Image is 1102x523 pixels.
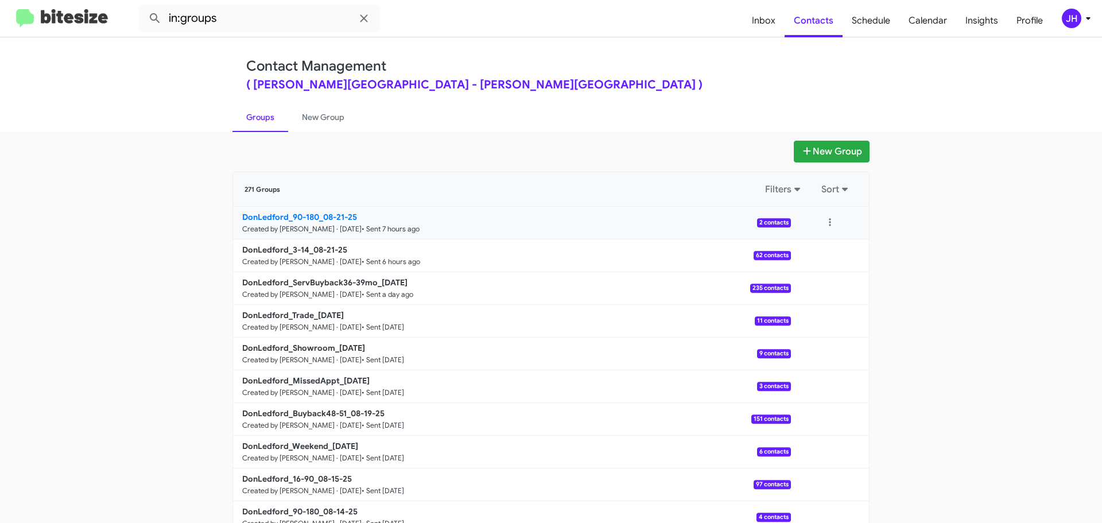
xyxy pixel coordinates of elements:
span: 11 contacts [755,316,791,326]
span: 6 contacts [757,447,791,456]
button: JH [1052,9,1089,28]
a: Schedule [843,4,899,37]
b: DonLedford_Buyback48-51_08-19-25 [242,408,385,419]
span: 271 Groups [245,185,280,193]
a: DonLedford_3-14_08-21-25Created by [PERSON_NAME] · [DATE]• Sent 6 hours ago62 contacts [233,239,791,272]
small: Created by [PERSON_NAME] · [DATE] [242,486,362,495]
a: Groups [232,102,288,132]
b: DonLedford_MissedAppt_[DATE] [242,375,370,386]
small: • Sent 6 hours ago [362,257,420,266]
span: 3 contacts [757,382,791,391]
a: Profile [1007,4,1052,37]
a: DonLedford_ServBuyback36-39mo_[DATE]Created by [PERSON_NAME] · [DATE]• Sent a day ago235 contacts [233,272,791,305]
b: DonLedford_Trade_[DATE] [242,310,344,320]
span: 151 contacts [751,414,791,424]
small: Created by [PERSON_NAME] · [DATE] [242,454,362,463]
small: Created by [PERSON_NAME] · [DATE] [242,323,362,332]
b: DonLedford_90-180_08-21-25 [242,212,357,222]
a: DonLedford_90-180_08-21-25Created by [PERSON_NAME] · [DATE]• Sent 7 hours ago2 contacts [233,207,791,239]
a: Insights [956,4,1007,37]
span: 62 contacts [754,251,791,260]
small: Created by [PERSON_NAME] · [DATE] [242,388,362,397]
div: ( [PERSON_NAME][GEOGRAPHIC_DATA] - [PERSON_NAME][GEOGRAPHIC_DATA] ) [246,79,856,91]
button: Filters [758,179,810,200]
b: DonLedford_ServBuyback36-39mo_[DATE] [242,277,408,288]
small: • Sent [DATE] [362,323,404,332]
a: New Group [288,102,358,132]
a: Contacts [785,4,843,37]
small: Created by [PERSON_NAME] · [DATE] [242,257,362,266]
a: DonLedford_Trade_[DATE]Created by [PERSON_NAME] · [DATE]• Sent [DATE]11 contacts [233,305,791,338]
b: DonLedford_Showroom_[DATE] [242,343,365,353]
small: • Sent [DATE] [362,355,404,365]
a: DonLedford_Weekend_[DATE]Created by [PERSON_NAME] · [DATE]• Sent [DATE]6 contacts [233,436,791,468]
button: New Group [794,141,870,162]
span: 2 contacts [757,218,791,227]
a: Calendar [899,4,956,37]
a: DonLedford_16-90_08-15-25Created by [PERSON_NAME] · [DATE]• Sent [DATE]97 contacts [233,468,791,501]
span: 235 contacts [750,284,791,293]
b: DonLedford_3-14_08-21-25 [242,245,347,255]
input: Search [139,5,380,32]
a: Inbox [743,4,785,37]
small: • Sent 7 hours ago [362,224,420,234]
small: • Sent a day ago [362,290,413,299]
div: JH [1062,9,1081,28]
span: 9 contacts [757,349,791,358]
small: Created by [PERSON_NAME] · [DATE] [242,290,362,299]
b: DonLedford_90-180_08-14-25 [242,506,358,517]
b: DonLedford_Weekend_[DATE] [242,441,358,451]
span: 97 contacts [754,480,791,489]
a: DonLedford_Buyback48-51_08-19-25Created by [PERSON_NAME] · [DATE]• Sent [DATE]151 contacts [233,403,791,436]
a: DonLedford_Showroom_[DATE]Created by [PERSON_NAME] · [DATE]• Sent [DATE]9 contacts [233,338,791,370]
small: Created by [PERSON_NAME] · [DATE] [242,421,362,430]
a: DonLedford_MissedAppt_[DATE]Created by [PERSON_NAME] · [DATE]• Sent [DATE]3 contacts [233,370,791,403]
a: Contact Management [246,57,386,75]
small: • Sent [DATE] [362,388,404,397]
small: • Sent [DATE] [362,454,404,463]
small: Created by [PERSON_NAME] · [DATE] [242,355,362,365]
small: • Sent [DATE] [362,486,404,495]
small: Created by [PERSON_NAME] · [DATE] [242,224,362,234]
span: 4 contacts [756,513,791,522]
b: DonLedford_16-90_08-15-25 [242,474,352,484]
small: • Sent [DATE] [362,421,404,430]
button: Sort [814,179,857,200]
